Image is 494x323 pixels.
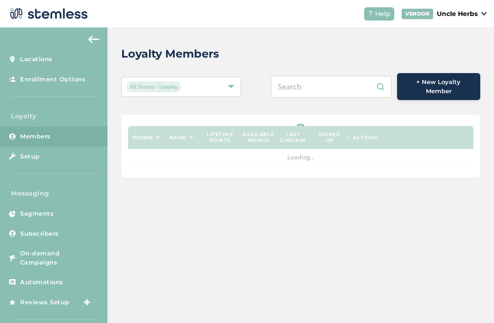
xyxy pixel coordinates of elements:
span: All Stores - Loyalty [126,81,181,92]
span: Segments [20,209,54,218]
span: On-demand Campaigns [20,249,98,267]
span: Setup [20,152,40,161]
span: Enrollment Options [20,75,86,84]
img: icon_down-arrow-small-66adaf34.svg [481,12,487,16]
img: glitter-stars-b7820f95.gif [76,293,95,311]
span: Reviews Setup [20,298,70,307]
p: Uncle Herbs [437,9,478,19]
span: Members [20,132,51,141]
img: icon-arrow-back-accent-c549486e.svg [88,36,99,43]
div: VENDOR [402,9,433,19]
span: + New Loyalty Member [404,78,473,95]
input: Search [271,76,392,98]
span: Help [375,9,391,19]
span: Automations [20,278,64,287]
span: Subscribers [20,229,59,238]
iframe: Chat Widget [448,279,494,323]
img: logo-dark-0685b13c.svg [7,5,88,23]
h2: Loyalty Members [121,46,219,62]
button: + New Loyalty Member [397,73,480,100]
span: Locations [20,55,53,64]
img: icon-help-white-03924b79.svg [368,11,373,16]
